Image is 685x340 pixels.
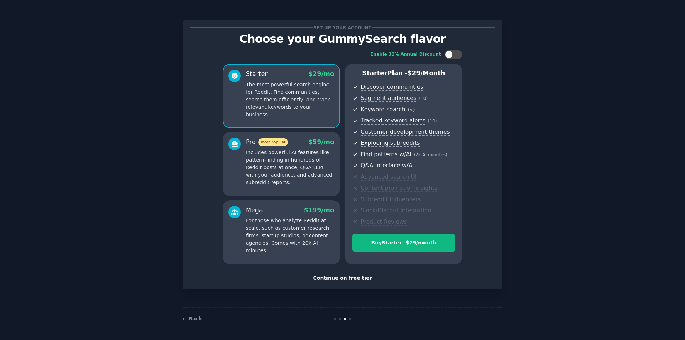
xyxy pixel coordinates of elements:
[361,218,407,226] span: Product Reviews
[419,96,428,101] span: ( 10 )
[414,152,447,157] span: ( 2k AI minutes )
[183,316,202,321] a: ← Back
[308,70,334,77] span: $ 29 /mo
[352,234,455,252] button: BuyStarter- $29/month
[428,118,437,123] span: ( 10 )
[361,207,431,214] span: Slack/Discord integration
[352,69,455,78] p: Starter Plan -
[308,138,334,146] span: $ 59 /mo
[361,196,421,203] span: Subreddit influencers
[408,107,415,112] span: ( ∞ )
[246,217,334,254] p: For those who analyze Reddit at scale, such as customer research firms, startup studios, or conte...
[353,239,455,247] div: Buy Starter - $ 29 /month
[361,95,416,102] span: Segment audiences
[361,106,405,113] span: Keyword search
[370,51,441,58] div: Enable 33% Annual Discount
[190,274,495,282] div: Continue on free tier
[361,83,423,91] span: Discover communities
[313,24,373,31] span: Set up your account
[246,206,263,215] div: Mega
[246,81,334,118] p: The most powerful search engine for Reddit. Find communities, search them efficiently, and track ...
[258,138,288,146] span: most popular
[246,138,288,147] div: Pro
[361,139,420,147] span: Exploding subreddits
[361,162,414,169] span: Q&A interface w/AI
[246,70,268,78] div: Starter
[246,149,334,186] p: Includes powerful AI features like pattern-finding in hundreds of Reddit posts at once, Q&A LLM w...
[304,207,334,214] span: $ 199 /mo
[361,117,425,125] span: Tracked keyword alerts
[361,173,416,181] span: Advanced search UI
[407,70,445,77] span: $ 29 /month
[361,184,437,192] span: Content promotion insights
[361,151,411,158] span: Find patterns w/AI
[361,128,450,136] span: Customer development themes
[190,33,495,45] p: Choose your GummySearch flavor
